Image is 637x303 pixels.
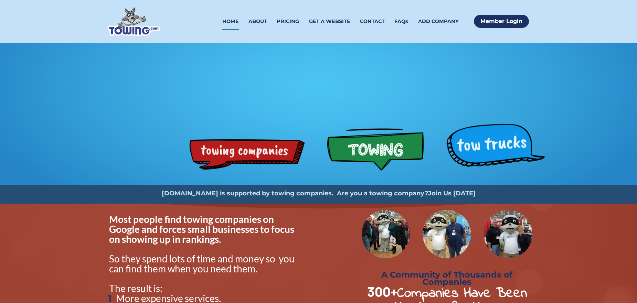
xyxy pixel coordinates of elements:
a: ABOUT [248,13,267,30]
a: CONTACT [360,13,385,30]
img: Towing.com Logo [108,7,160,36]
span: Welcome to the Homepage [178,50,459,85]
a: PRICING [277,13,299,30]
a: ADD COMPANY [418,13,459,30]
a: GET A WEBSITE [309,13,350,30]
a: Member Login [474,15,529,28]
strong: A Community of Thousands of Companies [381,270,515,287]
span: Most people find towing companies on Google and forces small businesses to focus on showing up in... [109,213,296,245]
strong: [DOMAIN_NAME] is supported by towing companies. Are you a towing company? [162,190,428,197]
span: of the Towing Industry [200,77,438,112]
strong: 300+ [367,283,397,300]
span: The result is: [109,282,162,294]
a: HOME [222,13,239,30]
a: FAQs [394,13,408,30]
span: A Direct Path to the Towing Services where you expect to find them. [146,110,491,122]
span: So they spend lots of time and money so you can find them when you need them. [109,253,296,274]
a: Join Us [DATE] [428,190,476,197]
